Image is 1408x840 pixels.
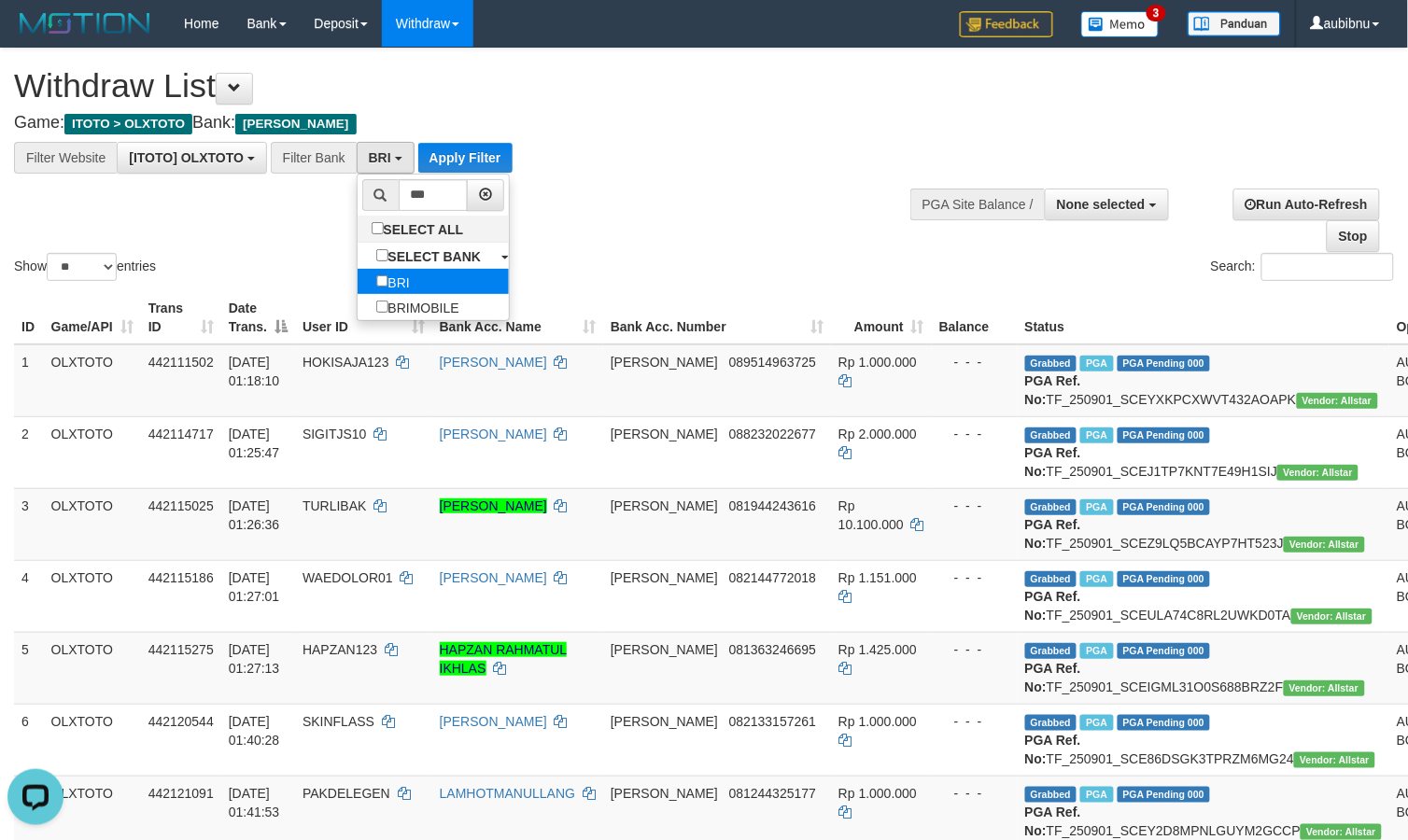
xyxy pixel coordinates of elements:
span: [PERSON_NAME] [611,642,718,657]
th: Bank Acc. Number: activate to sort column ascending [603,291,831,344]
span: Copy 089514963725 to clipboard [729,355,816,370]
label: Show entries [14,253,156,281]
div: - - - [939,568,1010,587]
span: HOKISAJA123 [303,355,389,370]
span: Marked by aubmarganti [1080,571,1113,587]
h1: Withdraw List [14,67,920,105]
a: [PERSON_NAME] [440,570,547,585]
span: Rp 10.100.000 [838,498,904,532]
span: [PERSON_NAME] [611,427,718,441]
span: Grabbed [1025,499,1077,515]
td: OLXTOTO [44,560,141,632]
span: PGA Pending [1118,643,1211,659]
span: 442114717 [148,427,214,441]
span: HAPZAN123 [303,642,377,657]
span: PAKDELEGEN [303,786,390,801]
span: Rp 1.425.000 [838,642,917,657]
span: Copy 082144772018 to clipboard [729,570,816,585]
span: Vendor URL: https://secure31.1velocity.biz [1301,824,1382,840]
img: Feedback.jpg [960,11,1053,37]
span: ITOTO > OLXTOTO [64,114,192,134]
button: Apply Filter [418,143,513,173]
a: [PERSON_NAME] [440,427,547,441]
label: BRIMOBILE [358,294,478,320]
span: [PERSON_NAME] [611,786,718,801]
th: Trans ID: activate to sort column ascending [141,291,221,344]
span: PGA Pending [1118,427,1211,443]
th: Balance [932,291,1018,344]
a: Stop [1327,220,1380,252]
span: Grabbed [1025,715,1077,731]
span: 442115186 [148,570,214,585]
input: BRI [376,275,388,287]
span: [ITOTO] OLXTOTO [129,150,244,165]
th: Bank Acc. Name: activate to sort column ascending [432,291,603,344]
h4: Game: Bank: [14,114,920,133]
td: 5 [14,632,44,704]
b: SELECT BANK [388,249,482,264]
span: Copy 082133157261 to clipboard [729,714,816,729]
input: SELECT ALL [372,222,384,234]
span: TURLIBAK [303,498,366,513]
td: TF_250901_SCE86DSGK3TPRZM6MG24 [1018,704,1390,776]
button: None selected [1045,189,1169,220]
td: OLXTOTO [44,704,141,776]
th: Date Trans.: activate to sort column descending [221,291,295,344]
span: 442115275 [148,642,214,657]
input: BRIMOBILE [376,301,388,313]
div: Filter Bank [271,142,357,174]
td: TF_250901_SCEYXKPCXWVT432AOAPK [1018,344,1390,417]
span: Grabbed [1025,356,1077,371]
span: PGA Pending [1118,499,1211,515]
span: 3 [1147,5,1166,21]
a: [PERSON_NAME] [440,714,547,729]
input: Search: [1261,253,1394,281]
span: Rp 1.000.000 [838,355,917,370]
div: - - - [939,712,1010,731]
span: PGA Pending [1118,787,1211,803]
span: BRI [369,150,391,165]
td: TF_250901_SCEJ1TP7KNT7E49H1SIJ [1018,416,1390,488]
td: OLXTOTO [44,632,141,704]
span: SIGITJS10 [303,427,366,441]
label: SELECT ALL [358,216,483,242]
a: SELECT BANK [358,243,509,269]
label: BRI [358,269,429,295]
a: [PERSON_NAME] [440,355,547,370]
div: - - - [939,784,1010,803]
span: [DATE] 01:25:47 [229,427,280,460]
span: Grabbed [1025,571,1077,587]
span: SKINFLASS [303,714,374,729]
td: OLXTOTO [44,416,141,488]
span: Vendor URL: https://secure31.1velocity.biz [1291,609,1373,624]
a: [PERSON_NAME] [440,498,547,513]
span: 442120544 [148,714,214,729]
span: Rp 1.000.000 [838,714,917,729]
td: 3 [14,488,44,560]
span: [DATE] 01:27:13 [229,642,280,676]
b: PGA Ref. No: [1025,589,1081,623]
div: PGA Site Balance / [910,189,1045,220]
th: Game/API: activate to sort column ascending [44,291,141,344]
span: Vendor URL: https://secure31.1velocity.biz [1284,680,1365,696]
b: PGA Ref. No: [1025,661,1081,694]
span: Rp 1.151.000 [838,570,917,585]
b: PGA Ref. No: [1025,373,1081,407]
a: HAPZAN RAHMATUL IKHLAS [440,642,568,676]
span: [DATE] 01:41:53 [229,786,280,819]
select: Showentries [47,253,117,281]
td: OLXTOTO [44,344,141,417]
td: 4 [14,560,44,632]
span: [PERSON_NAME] [235,114,356,134]
div: Filter Website [14,142,117,174]
span: [DATE] 01:40:28 [229,714,280,748]
img: MOTION_logo.png [14,9,156,37]
a: LAMHOTMANULLANG [440,786,575,801]
div: - - - [939,640,1010,659]
span: 442111502 [148,355,214,370]
span: Marked by aubsensen [1080,715,1113,731]
label: Search: [1211,253,1394,281]
td: 2 [14,416,44,488]
input: SELECT BANK [376,249,388,261]
span: Copy 081244325177 to clipboard [729,786,816,801]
